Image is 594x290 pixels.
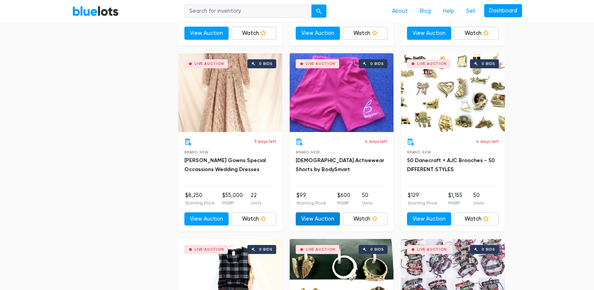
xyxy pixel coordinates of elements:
[290,53,394,132] a: Live Auction 0 bids
[482,62,495,66] div: 0 bids
[370,62,384,66] div: 0 bids
[296,200,326,206] p: Starting Price
[407,150,431,154] span: Brand New
[460,4,481,18] a: Sell
[407,27,452,40] a: View Auction
[296,150,320,154] span: Brand New
[259,62,272,66] div: 0 bids
[296,157,384,173] a: [DEMOGRAPHIC_DATA] Activewear Shorts by BodySmart
[72,6,119,17] a: BlueLots
[343,212,388,226] a: Watch
[473,200,484,206] p: Units
[417,62,447,66] div: Live Auction
[259,248,272,251] div: 0 bids
[184,5,312,18] input: Search for inventory
[365,138,388,145] p: 4 days left
[184,150,209,154] span: Brand New
[222,191,243,206] li: $55,000
[417,248,447,251] div: Live Auction
[296,191,326,206] li: $99
[296,27,340,40] a: View Auction
[408,191,437,206] li: $129
[184,157,266,173] a: [PERSON_NAME] Gowns Special Occassions Wedding Dresses
[454,212,499,226] a: Watch
[251,191,261,206] li: 22
[362,191,373,206] li: 50
[232,212,276,226] a: Watch
[414,4,437,18] a: Blog
[195,248,224,251] div: Live Auction
[184,27,229,40] a: View Auction
[184,212,229,226] a: View Auction
[185,191,215,206] li: $8,250
[401,53,505,132] a: Live Auction 0 bids
[296,212,340,226] a: View Auction
[476,138,499,145] p: 4 days left
[362,200,373,206] p: Units
[337,191,350,206] li: $600
[437,4,460,18] a: Help
[185,200,215,206] p: Starting Price
[407,157,495,173] a: 50 Danecraft + AJC Brooches - 50 DIFFERENT STYLES
[448,200,462,206] p: MSRP
[337,200,350,206] p: MSRP
[343,27,388,40] a: Watch
[408,200,437,206] p: Starting Price
[370,248,384,251] div: 0 bids
[484,4,522,18] a: Dashboard
[473,191,484,206] li: 50
[195,62,224,66] div: Live Auction
[386,4,414,18] a: About
[454,27,499,40] a: Watch
[482,248,495,251] div: 0 bids
[306,62,335,66] div: Live Auction
[178,53,282,132] a: Live Auction 0 bids
[407,212,452,226] a: View Auction
[254,138,276,145] p: 3 days left
[251,200,261,206] p: Units
[306,248,335,251] div: Live Auction
[232,27,276,40] a: Watch
[448,191,462,206] li: $1,155
[222,200,243,206] p: MSRP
